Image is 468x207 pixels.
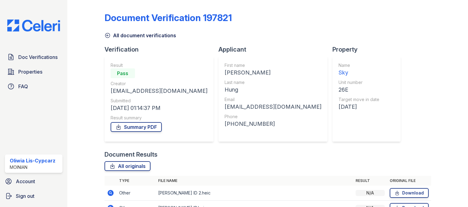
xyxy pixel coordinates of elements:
a: Summary PDF [111,122,162,132]
a: Name Sky [339,62,379,77]
div: Result summary [111,115,207,121]
a: Download [390,188,429,198]
a: Doc Verifications [5,51,62,63]
td: [PERSON_NAME] ID 2.heic [156,186,353,201]
a: FAQ [5,80,62,93]
div: [PERSON_NAME] [225,68,321,77]
div: Moinian [10,164,55,170]
th: Type [117,176,156,186]
div: Property [332,45,406,54]
span: Doc Verifications [18,53,58,61]
div: Creator [111,81,207,87]
div: Verification [105,45,218,54]
span: Properties [18,68,42,75]
div: Pass [111,68,135,78]
span: Sign out [16,192,34,200]
a: Sign out [2,190,65,202]
div: Applicant [218,45,332,54]
div: Oliwia Lis-Cypcarz [10,157,55,164]
div: Name [339,62,379,68]
div: [PHONE_NUMBER] [225,120,321,128]
div: Result [111,62,207,68]
div: Phone [225,114,321,120]
div: Email [225,96,321,103]
th: Original file [387,176,431,186]
a: Account [2,175,65,187]
div: [DATE] 01:14:37 PM [111,104,207,112]
div: First name [225,62,321,68]
div: Last name [225,79,321,85]
div: [EMAIL_ADDRESS][DOMAIN_NAME] [225,103,321,111]
div: Unit number [339,79,379,85]
div: Document Verification 197821 [105,12,232,23]
div: Sky [339,68,379,77]
div: Hung [225,85,321,94]
div: 26E [339,85,379,94]
div: [DATE] [339,103,379,111]
span: FAQ [18,83,28,90]
div: [EMAIL_ADDRESS][DOMAIN_NAME] [111,87,207,95]
td: Other [117,186,156,201]
span: Account [16,178,35,185]
th: File name [156,176,353,186]
div: Submitted [111,98,207,104]
a: Properties [5,66,62,78]
div: N/A [356,190,385,196]
th: Result [353,176,387,186]
div: Document Results [105,150,158,159]
a: All document verifications [105,32,176,39]
div: Target move in date [339,96,379,103]
a: All originals [105,161,151,171]
img: CE_Logo_Blue-a8612792a0a2168367f1c8372b55b34899dd931a85d93a1a3d3e32e68fde9ad4.png [2,20,65,31]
